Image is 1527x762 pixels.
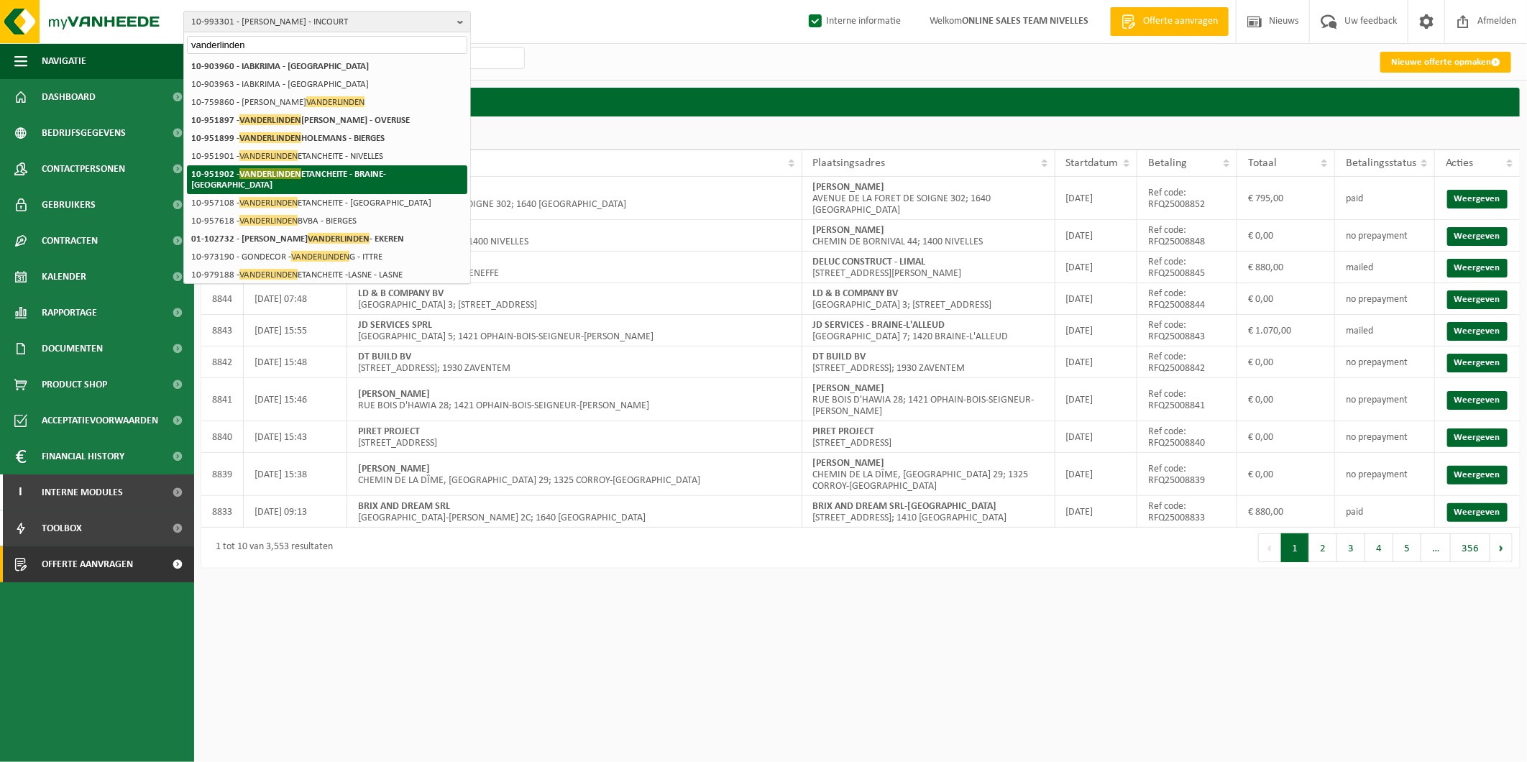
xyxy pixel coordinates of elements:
[187,212,467,230] li: 10-957618 - BVBA - BIERGES
[813,320,945,331] strong: JD SERVICES - BRAINE-L'ALLEUD
[347,252,802,283] td: [STREET_ADDRESS]; 7180 SENEFFE
[308,233,370,244] span: VANDERLINDEN
[239,215,298,226] span: VANDERLINDEN
[1447,290,1508,309] a: Weergeven
[813,426,875,437] strong: PIRET PROJECT
[187,194,467,212] li: 10-957108 - ETANCHEITE - [GEOGRAPHIC_DATA]
[187,75,467,93] li: 10-903963 - IABKRIMA - [GEOGRAPHIC_DATA]
[1137,421,1237,453] td: Ref code: RFQ25008840
[802,315,1055,346] td: [GEOGRAPHIC_DATA] 7; 1420 BRAINE-L'ALLEUD
[1380,52,1511,73] a: Nieuwe offerte opmaken
[1237,378,1334,421] td: € 0,00
[347,177,802,220] td: AVENUE DE LA FORET DE SOIGNE 302; 1640 [GEOGRAPHIC_DATA]
[813,288,899,299] strong: LD & B COMPANY BV
[187,266,467,284] li: 10-979188 - ETANCHEITE -LASNE - LASNE
[42,43,86,79] span: Navigatie
[358,288,444,299] strong: LD & B COMPANY BV
[201,496,244,528] td: 8833
[1346,395,1408,405] span: no prepayment
[1393,533,1421,562] button: 5
[358,464,430,474] strong: [PERSON_NAME]
[201,378,244,421] td: 8841
[239,168,301,179] span: VANDERLINDEN
[244,283,347,315] td: [DATE] 07:48
[201,346,244,378] td: 8842
[1258,533,1281,562] button: Previous
[239,132,301,143] span: VANDERLINDEN
[244,453,347,496] td: [DATE] 15:38
[244,421,347,453] td: [DATE] 15:43
[1447,466,1508,485] a: Weergeven
[347,421,802,453] td: [STREET_ADDRESS]
[347,315,802,346] td: [GEOGRAPHIC_DATA] 5; 1421 OPHAIN-BOIS-SEIGNEUR-[PERSON_NAME]
[191,132,385,143] strong: 10-951899 - HOLEMANS - BIERGES
[1346,326,1373,336] span: mailed
[1346,231,1408,242] span: no prepayment
[1337,533,1365,562] button: 3
[1139,14,1221,29] span: Offerte aanvragen
[358,320,432,331] strong: JD SERVICES SPRL
[347,378,802,421] td: RUE BOIS D'HAWIA 28; 1421 OPHAIN-BOIS-SEIGNEUR-[PERSON_NAME]
[802,346,1055,378] td: [STREET_ADDRESS]; 1930 ZAVENTEM
[1055,177,1138,220] td: [DATE]
[239,150,298,161] span: VANDERLINDEN
[1237,220,1334,252] td: € 0,00
[1055,421,1138,453] td: [DATE]
[1421,533,1451,562] span: …
[1137,283,1237,315] td: Ref code: RFQ25008844
[1490,533,1513,562] button: Next
[1237,283,1334,315] td: € 0,00
[239,269,298,280] span: VANDERLINDEN
[1137,453,1237,496] td: Ref code: RFQ25008839
[187,248,467,266] li: 10-973190 - GONDECOR - G - ITTRE
[806,11,901,32] label: Interne informatie
[802,283,1055,315] td: [GEOGRAPHIC_DATA] 3; [STREET_ADDRESS]
[358,426,420,437] strong: PIRET PROJECT
[813,352,866,362] strong: DT BUILD BV
[802,453,1055,496] td: CHEMIN DE LA DÎME, [GEOGRAPHIC_DATA] 29; 1325 CORROY-[GEOGRAPHIC_DATA]
[191,62,369,71] strong: 10-903960 - IABKRIMA - [GEOGRAPHIC_DATA]
[347,283,802,315] td: [GEOGRAPHIC_DATA] 3; [STREET_ADDRESS]
[244,496,347,528] td: [DATE] 09:13
[802,220,1055,252] td: CHEMIN DE BORNIVAL 44; 1400 NIVELLES
[42,331,103,367] span: Documenten
[1137,496,1237,528] td: Ref code: RFQ25008833
[1066,157,1119,169] span: Startdatum
[1346,193,1363,204] span: paid
[1309,533,1337,562] button: 2
[347,496,802,528] td: [GEOGRAPHIC_DATA]-[PERSON_NAME] 2C; 1640 [GEOGRAPHIC_DATA]
[244,378,347,421] td: [DATE] 15:46
[291,251,349,262] span: VANDERLINDEN
[1346,507,1363,518] span: paid
[191,233,404,244] strong: 01-102732 - [PERSON_NAME] - EKEREN
[1346,157,1416,169] span: Betalingsstatus
[1346,469,1408,480] span: no prepayment
[1055,252,1138,283] td: [DATE]
[1055,220,1138,252] td: [DATE]
[1055,378,1138,421] td: [DATE]
[1237,315,1334,346] td: € 1.070,00
[183,11,471,32] button: 10-993301 - [PERSON_NAME] - INCOURT
[201,453,244,496] td: 8839
[1346,357,1408,368] span: no prepayment
[1447,428,1508,447] a: Weergeven
[1447,322,1508,341] a: Weergeven
[1148,157,1187,169] span: Betaling
[1446,157,1474,169] span: Acties
[802,177,1055,220] td: AVENUE DE LA FORET DE SOIGNE 302; 1640 [GEOGRAPHIC_DATA]
[42,115,126,151] span: Bedrijfsgegevens
[201,88,1520,116] h2: Offerte aanvragen
[1237,496,1334,528] td: € 880,00
[813,157,886,169] span: Plaatsingsadres
[191,12,451,33] span: 10-993301 - [PERSON_NAME] - INCOURT
[1447,503,1508,522] a: Weergeven
[1447,227,1508,246] a: Weergeven
[1237,346,1334,378] td: € 0,00
[802,378,1055,421] td: RUE BOIS D'HAWIA 28; 1421 OPHAIN-BOIS-SEIGNEUR-[PERSON_NAME]
[1237,453,1334,496] td: € 0,00
[1055,283,1138,315] td: [DATE]
[802,252,1055,283] td: [STREET_ADDRESS][PERSON_NAME]
[802,421,1055,453] td: [STREET_ADDRESS]
[1447,354,1508,372] a: Weergeven
[1137,378,1237,421] td: Ref code: RFQ25008841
